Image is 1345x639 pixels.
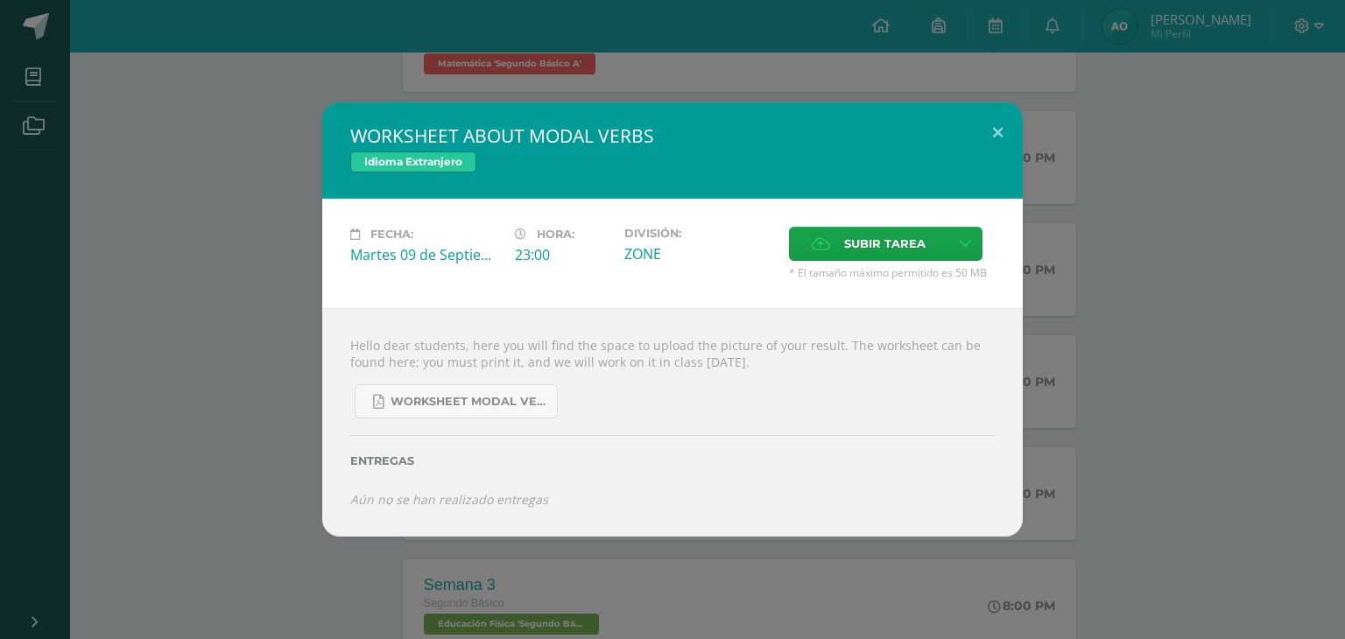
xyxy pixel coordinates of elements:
span: WORKSHEET MODAL VERBS.pdf [391,395,548,409]
a: WORKSHEET MODAL VERBS.pdf [355,384,558,418]
span: Subir tarea [844,228,926,260]
h2: WORKSHEET ABOUT MODAL VERBS [350,123,995,148]
span: Fecha: [370,228,413,241]
div: ZONE [624,244,775,263]
span: Idioma Extranjero [350,151,476,172]
div: Martes 09 de Septiembre [350,245,501,264]
label: Entregas [350,454,995,467]
div: 23:00 [515,245,610,264]
button: Close (Esc) [973,102,1023,162]
div: Hello dear students, here you will find the space to upload the picture of your result. The works... [322,308,1023,536]
span: * El tamaño máximo permitido es 50 MB [789,265,995,280]
label: División: [624,227,775,240]
span: Hora: [537,228,574,241]
i: Aún no se han realizado entregas [350,491,548,508]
